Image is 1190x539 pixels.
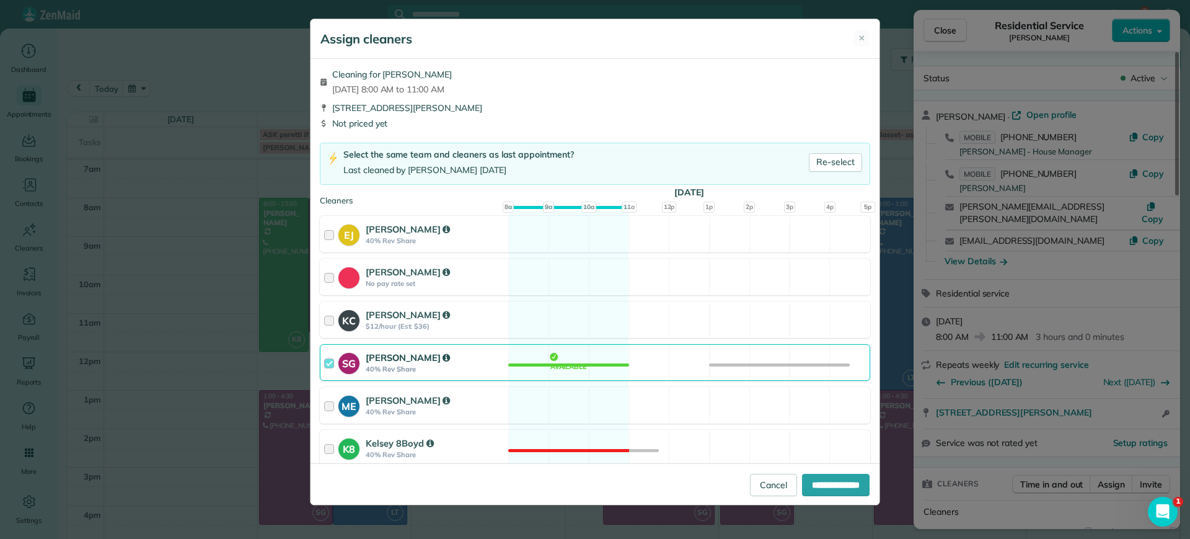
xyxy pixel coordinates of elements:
div: Not priced yet [320,117,870,130]
span: Cleaning for [PERSON_NAME] [332,68,452,81]
strong: [PERSON_NAME] [366,309,450,321]
strong: Kelsey 8Boyd [366,437,433,449]
strong: 40% Rev Share [366,408,505,416]
a: Re-select [809,153,862,172]
strong: 40% Rev Share [366,236,505,245]
strong: [PERSON_NAME] [366,352,450,363]
iframe: Intercom live chat [1148,497,1178,527]
div: Select the same team and cleaners as last appointment? [343,148,574,161]
div: [STREET_ADDRESS][PERSON_NAME] [320,102,870,114]
div: Last cleaned by [PERSON_NAME] [DATE] [343,164,574,177]
strong: 40% Rev Share [366,450,505,459]
span: ✕ [858,32,865,45]
strong: [PERSON_NAME] [366,223,450,235]
div: Cleaners [320,195,870,198]
strong: No pay rate set [366,279,505,288]
strong: 40% Rev Share [366,365,505,373]
span: 1 [1173,497,1183,507]
span: [DATE] 8:00 AM to 11:00 AM [332,83,452,96]
img: lightning-bolt-icon-94e5364df696ac2de96d3a42b8a9ff6ba979493684c50e6bbbcda72601fa0d29.png [328,152,338,165]
strong: $12/hour (Est: $36) [366,322,505,331]
strong: EJ [338,225,359,243]
a: Cancel [750,474,797,496]
h5: Assign cleaners [320,30,412,48]
strong: K8 [338,439,359,457]
strong: ME [338,396,359,414]
strong: [PERSON_NAME] [366,394,450,406]
strong: [PERSON_NAME] [366,266,450,278]
strong: KC [338,310,359,328]
strong: SG [338,353,359,371]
